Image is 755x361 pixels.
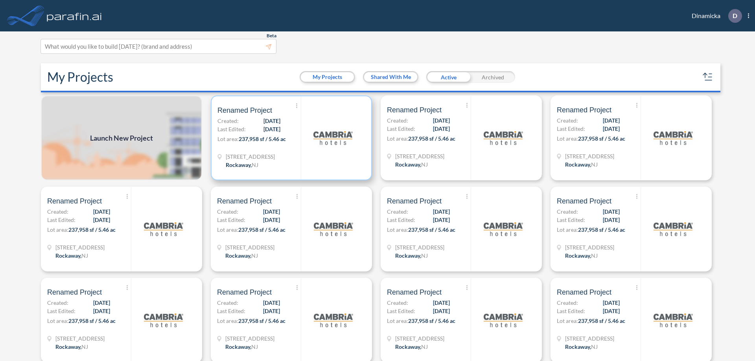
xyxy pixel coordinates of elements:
[557,135,578,142] span: Lot area:
[654,301,693,340] img: logo
[144,301,183,340] img: logo
[702,71,714,83] button: sort
[387,299,408,307] span: Created:
[47,196,102,206] span: Renamed Project
[251,252,258,259] span: NJ
[47,317,68,324] span: Lot area:
[263,117,280,125] span: [DATE]
[557,299,578,307] span: Created:
[217,207,238,216] span: Created:
[565,160,598,169] div: Rockaway, NJ
[93,216,110,224] span: [DATE]
[47,226,68,233] span: Lot area:
[217,216,245,224] span: Last Edited:
[387,207,408,216] span: Created:
[484,118,523,158] img: logo
[557,196,611,206] span: Renamed Project
[81,252,88,259] span: NJ
[47,216,75,224] span: Last Edited:
[226,161,252,168] span: Rockaway ,
[395,161,421,168] span: Rockaway ,
[81,343,88,350] span: NJ
[557,216,585,224] span: Last Edited:
[55,251,88,260] div: Rockaway, NJ
[387,135,408,142] span: Lot area:
[93,299,110,307] span: [DATE]
[217,317,238,324] span: Lot area:
[226,161,258,169] div: Rockaway, NJ
[93,207,110,216] span: [DATE]
[433,299,450,307] span: [DATE]
[41,95,202,180] img: add
[395,334,444,343] span: 321 Mt Hope Ave
[565,152,614,160] span: 321 Mt Hope Ave
[68,226,116,233] span: 237,958 sf / 5.46 ac
[654,209,693,249] img: logo
[557,226,578,233] span: Lot area:
[565,343,598,351] div: Rockaway, NJ
[263,216,280,224] span: [DATE]
[565,334,614,343] span: 321 Mt Hope Ave
[93,307,110,315] span: [DATE]
[225,343,251,350] span: Rockaway ,
[387,317,408,324] span: Lot area:
[263,307,280,315] span: [DATE]
[47,70,113,84] h2: My Projects
[426,71,471,83] div: Active
[387,226,408,233] span: Lot area:
[395,343,428,351] div: Rockaway, NJ
[217,226,238,233] span: Lot area:
[387,105,442,115] span: Renamed Project
[578,135,625,142] span: 237,958 sf / 5.46 ac
[263,207,280,216] span: [DATE]
[395,343,421,350] span: Rockaway ,
[578,226,625,233] span: 237,958 sf / 5.46 ac
[267,33,276,39] span: Beta
[603,307,620,315] span: [DATE]
[395,252,421,259] span: Rockaway ,
[217,288,272,297] span: Renamed Project
[557,288,611,297] span: Renamed Project
[421,161,428,168] span: NJ
[47,299,68,307] span: Created:
[421,252,428,259] span: NJ
[433,207,450,216] span: [DATE]
[217,125,246,133] span: Last Edited:
[301,72,354,82] button: My Projects
[226,152,275,161] span: 321 Mt Hope Ave
[565,343,591,350] span: Rockaway ,
[387,125,415,133] span: Last Edited:
[239,136,286,142] span: 237,958 sf / 5.46 ac
[238,226,285,233] span: 237,958 sf / 5.46 ac
[565,243,614,251] span: 321 Mt Hope Ave
[90,133,153,143] span: Launch New Project
[41,95,202,180] a: Launch New Project
[225,252,251,259] span: Rockaway ,
[395,243,444,251] span: 321 Mt Hope Ave
[408,226,455,233] span: 237,958 sf / 5.46 ac
[251,343,258,350] span: NJ
[591,161,598,168] span: NJ
[387,216,415,224] span: Last Edited:
[225,243,274,251] span: 321 Mt Hope Ave
[68,317,116,324] span: 237,958 sf / 5.46 ac
[55,252,81,259] span: Rockaway ,
[591,343,598,350] span: NJ
[433,216,450,224] span: [DATE]
[603,299,620,307] span: [DATE]
[484,301,523,340] img: logo
[364,72,417,82] button: Shared With Me
[680,9,749,23] div: Dinamicka
[313,118,353,158] img: logo
[603,116,620,125] span: [DATE]
[557,116,578,125] span: Created:
[395,160,428,169] div: Rockaway, NJ
[217,106,272,115] span: Renamed Project
[55,334,105,343] span: 321 Mt Hope Ave
[45,8,103,24] img: logo
[603,216,620,224] span: [DATE]
[591,252,598,259] span: NJ
[55,343,81,350] span: Rockaway ,
[263,125,280,133] span: [DATE]
[387,116,408,125] span: Created:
